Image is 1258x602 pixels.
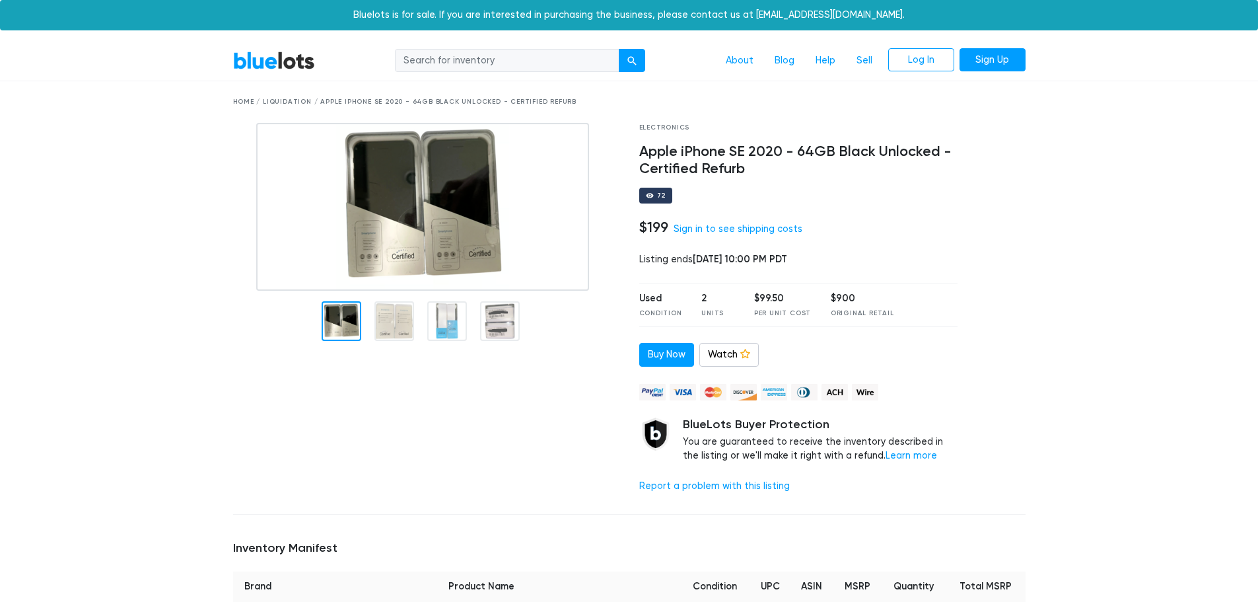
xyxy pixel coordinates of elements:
div: Home / Liquidation / Apple iPhone SE 2020 - 64GB Black Unlocked - Certified Refurb [233,97,1026,107]
img: buyer_protection_shield-3b65640a83011c7d3ede35a8e5a80bfdfaa6a97447f0071c1475b91a4b0b3d01.png [639,418,672,451]
a: BlueLots [233,51,315,70]
img: american_express-ae2a9f97a040b4b41f6397f7637041a5861d5f99d0716c09922aba4e24c8547d.png [761,384,787,400]
a: Buy Now [639,343,694,367]
th: UPC [750,572,790,602]
img: mastercard-42073d1d8d11d6635de4c079ffdb20a4f30a903dc55d1612383a1b395dd17f39.png [700,384,726,400]
div: Units [701,309,734,319]
div: Original Retail [831,309,894,319]
div: $900 [831,291,894,306]
img: wire-908396882fe19aaaffefbd8e17b12f2f29708bd78693273c0e28e3a24408487f.png [852,384,878,400]
div: Listing ends [639,252,958,267]
div: 2 [701,291,734,306]
div: Electronics [639,123,958,133]
div: Condition [639,309,682,319]
img: visa-79caf175f036a155110d1892330093d4c38f53c55c9ec9e2c3a54a56571784bb.png [670,384,696,400]
img: ach-b7992fed28a4f97f893c574229be66187b9afb3f1a8d16a4691d3d3140a8ab00.png [821,384,848,400]
th: Brand [233,572,283,602]
div: Used [639,291,682,306]
div: 72 [657,192,666,199]
th: Total MSRP [946,572,1025,602]
img: paypal_credit-80455e56f6e1299e8d57f40c0dcee7b8cd4ae79b9eccbfc37e2480457ba36de9.png [639,384,666,400]
a: Learn more [886,450,937,461]
a: Sign Up [960,48,1026,72]
a: About [715,48,764,73]
img: diners_club-c48f30131b33b1bb0e5d0e2dbd43a8bea4cb12cb2961413e2f4250e06c020426.png [791,384,818,400]
a: Watch [699,343,759,367]
a: Report a problem with this listing [639,480,790,492]
img: discover-82be18ecfda2d062aad2762c1ca80e2d36a4073d45c9e0ffae68cd515fbd3d32.png [730,384,757,400]
a: Log In [888,48,954,72]
a: Blog [764,48,805,73]
th: MSRP [833,572,882,602]
h4: Apple iPhone SE 2020 - 64GB Black Unlocked - Certified Refurb [639,143,958,178]
a: Sign in to see shipping costs [674,223,802,235]
input: Search for inventory [395,49,619,73]
h5: Inventory Manifest [233,541,1026,556]
img: 8282729d-4913-4e15-9a8b-9074eb28b259-1755094707.png [256,123,589,291]
h4: $199 [639,219,668,236]
span: [DATE] 10:00 PM PDT [693,253,787,265]
th: Quantity [882,572,946,602]
th: ASIN [790,572,833,602]
div: $99.50 [754,291,811,306]
a: Help [805,48,846,73]
a: Sell [846,48,883,73]
th: Condition [680,572,750,602]
h5: BlueLots Buyer Protection [683,418,958,432]
div: You are guaranteed to receive the inventory described in the listing or we'll make it right with ... [683,418,958,463]
th: Product Name [283,572,680,602]
div: Per Unit Cost [754,309,811,319]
